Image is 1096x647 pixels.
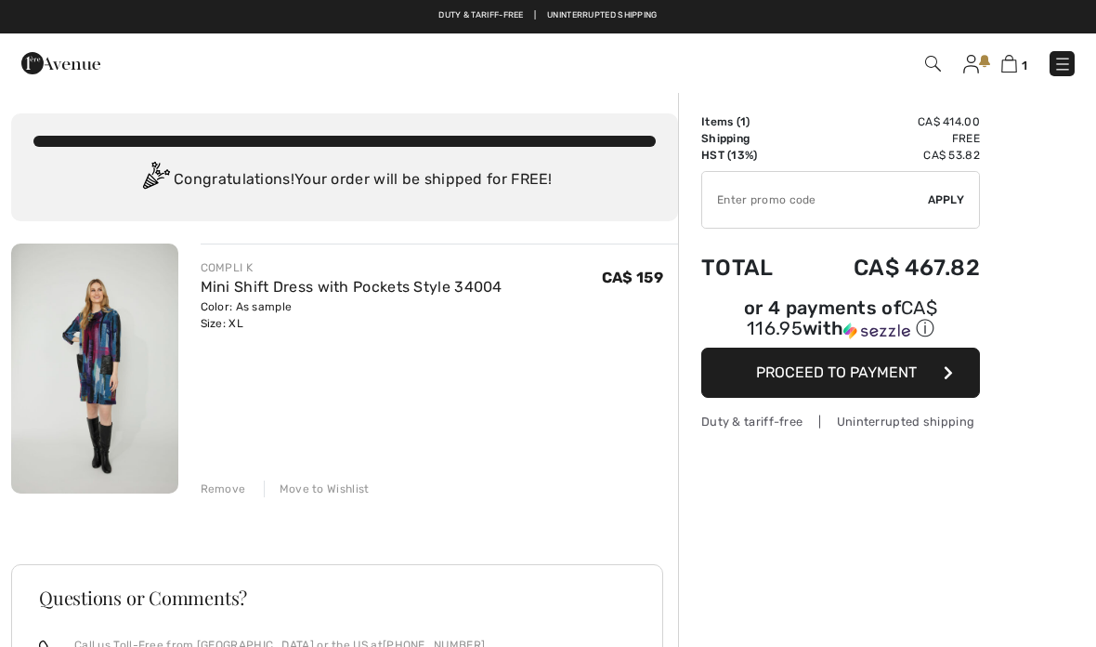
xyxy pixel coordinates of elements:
span: Apply [928,191,965,208]
span: Proceed to Payment [756,363,917,381]
h3: Questions or Comments? [39,588,635,607]
img: Mini Shift Dress with Pockets Style 34004 [11,244,178,494]
div: Color: As sample Size: XL [201,298,502,332]
div: or 4 payments of with [701,299,980,341]
td: Shipping [701,130,802,147]
td: CA$ 467.82 [802,236,980,299]
span: 1 [740,115,746,128]
span: CA$ 116.95 [747,297,937,339]
img: 1ère Avenue [21,45,100,82]
div: or 4 payments ofCA$ 116.95withSezzle Click to learn more about Sezzle [701,299,980,348]
span: CA$ 159 [602,269,663,286]
div: Remove [201,481,246,497]
img: Sezzle [843,323,910,339]
img: My Info [963,55,979,73]
div: Congratulations! Your order will be shipped for FREE! [33,162,656,199]
img: Congratulation2.svg [137,162,174,199]
a: 1ère Avenue [21,53,100,71]
div: Duty & tariff-free | Uninterrupted shipping [701,413,980,430]
td: Items ( ) [701,113,802,130]
div: Move to Wishlist [264,481,370,497]
img: Search [925,56,941,72]
td: Free [802,130,980,147]
td: HST (13%) [701,147,802,164]
td: CA$ 53.82 [802,147,980,164]
a: 1 [1001,52,1027,74]
img: Shopping Bag [1001,55,1017,73]
a: Mini Shift Dress with Pockets Style 34004 [201,278,502,296]
img: Menu [1053,55,1072,73]
button: Proceed to Payment [701,348,980,398]
td: Total [701,236,802,299]
div: COMPLI K [201,259,502,276]
span: 1 [1022,59,1027,73]
input: Promo code [702,172,928,228]
td: CA$ 414.00 [802,113,980,130]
